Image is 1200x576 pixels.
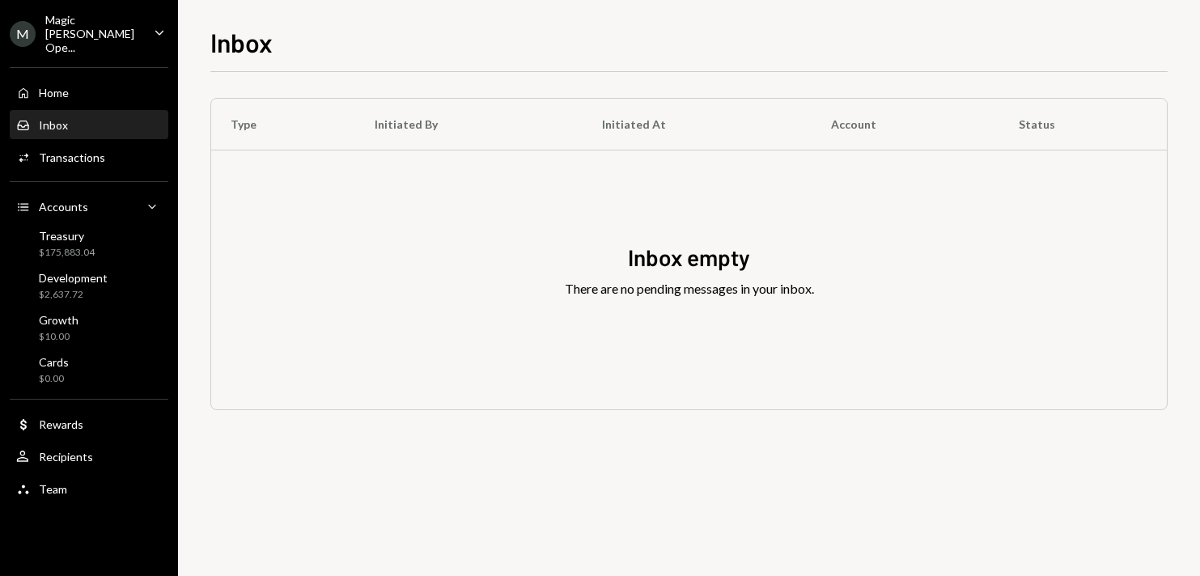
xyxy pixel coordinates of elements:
[39,118,68,132] div: Inbox
[583,99,812,150] th: Initiated At
[10,142,168,172] a: Transactions
[10,442,168,471] a: Recipients
[39,288,108,302] div: $2,637.72
[10,110,168,139] a: Inbox
[39,271,108,285] div: Development
[39,482,67,496] div: Team
[999,99,1167,150] th: Status
[39,313,78,327] div: Growth
[10,266,168,305] a: Development$2,637.72
[39,200,88,214] div: Accounts
[812,99,999,150] th: Account
[39,330,78,344] div: $10.00
[10,21,36,47] div: M
[39,372,69,386] div: $0.00
[10,474,168,503] a: Team
[45,13,141,54] div: Magic [PERSON_NAME] Ope...
[10,409,168,438] a: Rewards
[10,78,168,107] a: Home
[39,229,95,243] div: Treasury
[628,242,750,273] div: Inbox empty
[10,350,168,389] a: Cards$0.00
[39,150,105,164] div: Transactions
[565,279,814,299] div: There are no pending messages in your inbox.
[210,26,273,58] h1: Inbox
[10,192,168,221] a: Accounts
[10,308,168,347] a: Growth$10.00
[355,99,583,150] th: Initiated By
[39,417,83,431] div: Rewards
[39,86,69,100] div: Home
[39,450,93,464] div: Recipients
[39,246,95,260] div: $175,883.04
[10,224,168,263] a: Treasury$175,883.04
[39,355,69,369] div: Cards
[211,99,355,150] th: Type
